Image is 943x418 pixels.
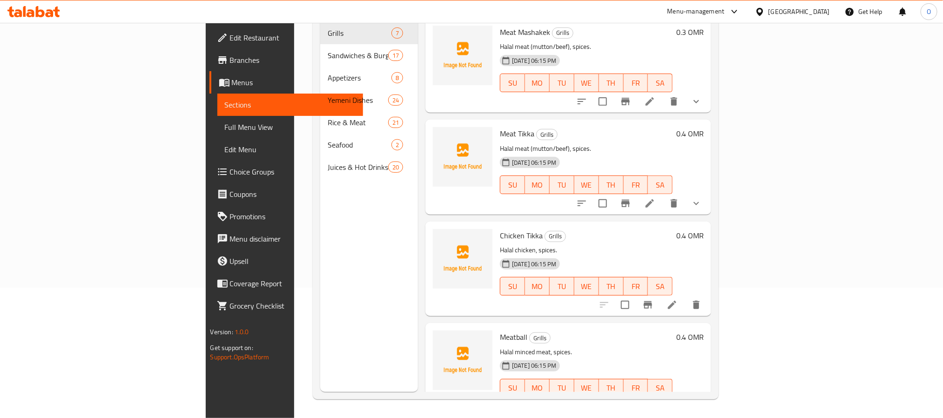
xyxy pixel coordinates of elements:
span: SU [504,178,521,192]
div: Appetizers8 [320,67,418,89]
div: items [391,139,403,150]
span: 21 [389,118,403,127]
span: TH [603,76,620,90]
button: WE [574,175,599,194]
a: Edit menu item [667,299,678,310]
p: Halal minced meat, spices. [500,346,673,358]
div: Yemeni Dishes24 [320,89,418,111]
button: TU [550,175,574,194]
button: TH [599,277,624,296]
span: SA [652,76,669,90]
button: WE [574,74,599,92]
h6: 0.4 OMR [676,229,704,242]
a: Branches [209,49,363,71]
button: Branch-specific-item [614,192,637,215]
div: Rice & Meat21 [320,111,418,134]
span: TH [603,178,620,192]
span: Choice Groups [230,166,356,177]
button: TU [550,379,574,398]
span: MO [529,381,546,395]
button: delete [663,192,685,215]
span: TU [553,280,571,293]
span: Menu disclaimer [230,233,356,244]
span: Full Menu View [225,121,356,133]
a: Full Menu View [217,116,363,138]
button: SA [648,74,673,92]
a: Edit menu item [644,96,655,107]
div: Sandwiches & Burgers [328,50,388,61]
span: SA [652,178,669,192]
span: Appetizers [328,72,391,83]
div: Grills [545,231,566,242]
span: Chicken Tikka [500,229,543,243]
span: Branches [230,54,356,66]
a: Edit menu item [644,198,655,209]
a: Menu disclaimer [209,228,363,250]
a: Edit Menu [217,138,363,161]
span: [DATE] 06:15 PM [508,361,560,370]
span: 24 [389,96,403,105]
span: [DATE] 06:15 PM [508,158,560,167]
span: WE [578,76,595,90]
div: items [388,94,403,106]
button: WE [574,277,599,296]
span: 17 [389,51,403,60]
p: Halal meat (mutton/beef), spices. [500,143,673,155]
span: Coupons [230,189,356,200]
a: Grocery Checklist [209,295,363,317]
span: 20 [389,163,403,172]
span: Meatball [500,330,527,344]
button: TH [599,175,624,194]
span: Sections [225,99,356,110]
div: items [391,27,403,39]
button: FR [624,277,648,296]
span: Grills [530,333,550,344]
span: MO [529,280,546,293]
span: Juices & Hot Drinks [328,162,388,173]
h6: 0.4 OMR [676,330,704,344]
a: Promotions [209,205,363,228]
span: [DATE] 06:15 PM [508,56,560,65]
svg: Show Choices [691,96,702,107]
a: Coverage Report [209,272,363,295]
div: Menu-management [667,6,725,17]
button: TH [599,379,624,398]
span: SU [504,280,521,293]
button: WE [574,379,599,398]
span: Rice & Meat [328,117,388,128]
a: Menus [209,71,363,94]
button: SA [648,277,673,296]
button: SU [500,175,525,194]
span: TH [603,280,620,293]
span: Meat Tikka [500,127,534,141]
span: Grills [545,231,566,242]
p: Halal meat (mutton/beef), spices. [500,41,673,53]
div: Grills [536,129,558,140]
div: Grills [328,27,391,39]
span: WE [578,280,595,293]
span: MO [529,178,546,192]
svg: Show Choices [691,198,702,209]
button: SA [648,175,673,194]
button: SU [500,277,525,296]
span: Edit Menu [225,144,356,155]
span: TH [603,381,620,395]
button: TU [550,74,574,92]
nav: Menu sections [320,18,418,182]
img: Meat Mashakek [433,26,492,85]
button: Branch-specific-item [614,90,637,113]
span: FR [627,178,645,192]
button: MO [525,175,550,194]
a: Coupons [209,183,363,205]
button: delete [685,294,707,316]
div: Grills [529,332,551,344]
img: Meat Tikka [433,127,492,187]
button: TU [550,277,574,296]
div: items [391,72,403,83]
span: FR [627,280,645,293]
div: Grills [552,27,573,39]
button: MO [525,74,550,92]
button: MO [525,277,550,296]
span: Select to update [593,194,613,213]
span: Coverage Report [230,278,356,289]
